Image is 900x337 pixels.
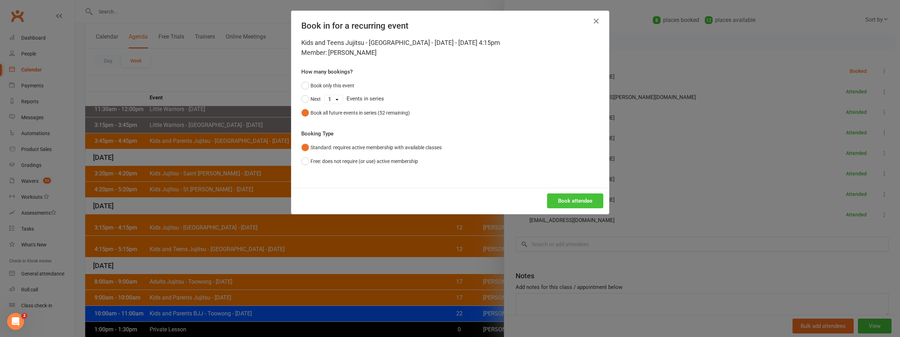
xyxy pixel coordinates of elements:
button: Close [591,16,602,27]
button: Book all future events in series (52 remaining) [301,106,410,120]
button: Free: does not require (or use) active membership [301,155,418,168]
button: Book attendee [547,193,603,208]
div: Kids and Teens Jujitsu - [GEOGRAPHIC_DATA] - [DATE] - [DATE] 4:15pm Member: [PERSON_NAME] [301,38,599,58]
h4: Book in for a recurring event [301,21,599,31]
div: Events in series [301,92,599,106]
label: Booking Type [301,129,333,138]
span: 2 [22,313,27,319]
div: Book all future events in series (52 remaining) [310,109,410,117]
iframe: Intercom live chat [7,313,24,330]
button: Next [301,92,321,106]
button: Standard: requires active membership with available classes [301,141,442,154]
button: Book only this event [301,79,354,92]
label: How many bookings? [301,68,353,76]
